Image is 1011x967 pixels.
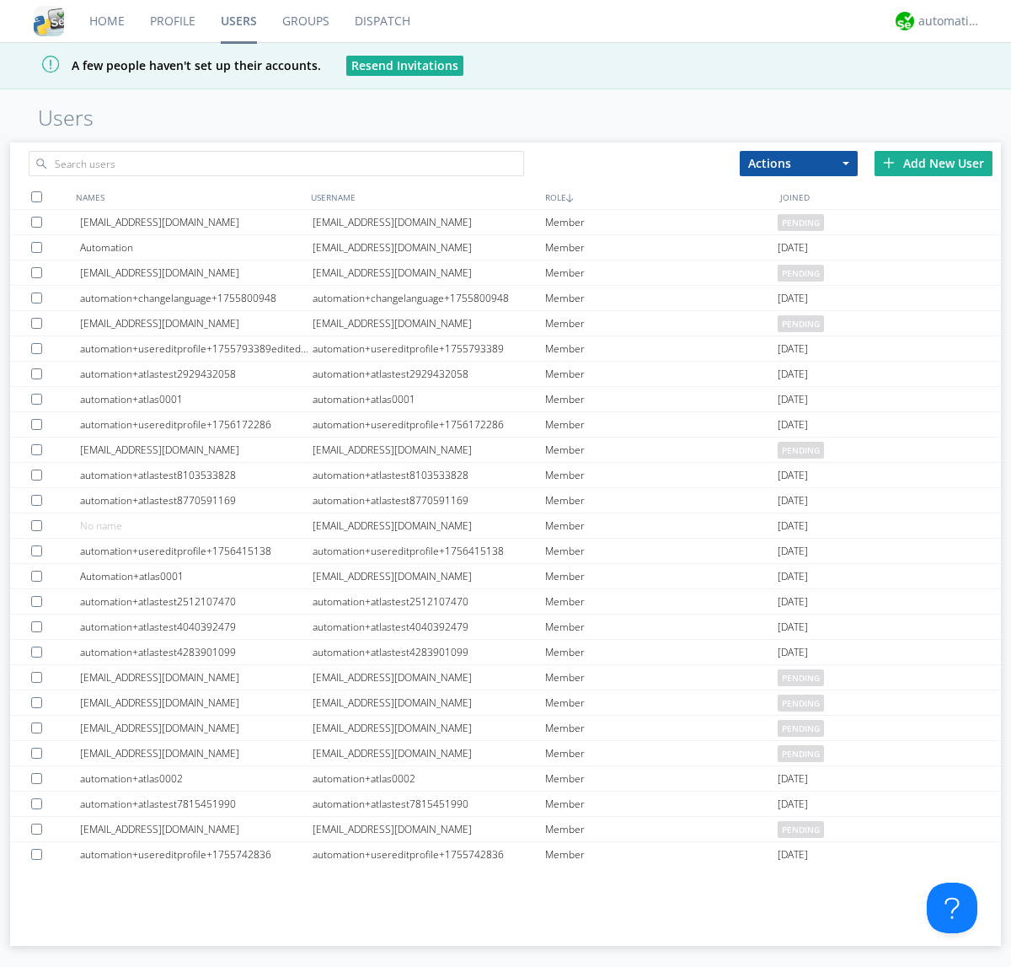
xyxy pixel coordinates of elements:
[778,564,808,589] span: [DATE]
[80,665,313,690] div: [EMAIL_ADDRESS][DOMAIN_NAME]
[778,412,808,438] span: [DATE]
[545,286,778,310] div: Member
[313,539,545,563] div: automation+usereditprofile+1756415138
[545,716,778,740] div: Member
[545,412,778,437] div: Member
[29,151,524,176] input: Search users
[10,615,1001,640] a: automation+atlastest4040392479automation+atlastest4040392479Member[DATE]
[541,185,776,209] div: ROLE
[545,615,778,639] div: Member
[313,564,545,588] div: [EMAIL_ADDRESS][DOMAIN_NAME]
[313,640,545,664] div: automation+atlastest4283901099
[778,442,824,459] span: pending
[10,286,1001,311] a: automation+changelanguage+1755800948automation+changelanguage+1755800948Member[DATE]
[80,817,313,841] div: [EMAIL_ADDRESS][DOMAIN_NAME]
[545,766,778,791] div: Member
[307,185,542,209] div: USERNAME
[545,513,778,538] div: Member
[313,513,545,538] div: [EMAIL_ADDRESS][DOMAIN_NAME]
[313,362,545,386] div: automation+atlastest2929432058
[80,438,313,462] div: [EMAIL_ADDRESS][DOMAIN_NAME]
[10,362,1001,387] a: automation+atlastest2929432058automation+atlastest2929432058Member[DATE]
[80,362,313,386] div: automation+atlastest2929432058
[80,488,313,513] div: automation+atlastest8770591169
[778,387,808,412] span: [DATE]
[545,463,778,487] div: Member
[778,265,824,282] span: pending
[10,741,1001,766] a: [EMAIL_ADDRESS][DOMAIN_NAME][EMAIL_ADDRESS][DOMAIN_NAME]Memberpending
[10,513,1001,539] a: No name[EMAIL_ADDRESS][DOMAIN_NAME]Member[DATE]
[313,690,545,715] div: [EMAIL_ADDRESS][DOMAIN_NAME]
[883,157,895,169] img: plus.svg
[10,589,1001,615] a: automation+atlastest2512107470automation+atlastest2512107470Member[DATE]
[10,564,1001,589] a: Automation+atlas0001[EMAIL_ADDRESS][DOMAIN_NAME]Member[DATE]
[313,210,545,234] div: [EMAIL_ADDRESS][DOMAIN_NAME]
[545,210,778,234] div: Member
[313,235,545,260] div: [EMAIL_ADDRESS][DOMAIN_NAME]
[778,821,824,838] span: pending
[545,665,778,690] div: Member
[778,214,824,231] span: pending
[34,6,64,36] img: cddb5a64eb264b2086981ab96f4c1ba7
[313,792,545,816] div: automation+atlastest7815451990
[10,640,1001,665] a: automation+atlastest4283901099automation+atlastest4283901099Member[DATE]
[80,336,313,361] div: automation+usereditprofile+1755793389editedautomation+usereditprofile+1755793389
[545,842,778,867] div: Member
[313,412,545,437] div: automation+usereditprofile+1756172286
[313,665,545,690] div: [EMAIL_ADDRESS][DOMAIN_NAME]
[80,463,313,487] div: automation+atlastest8103533828
[545,235,778,260] div: Member
[10,235,1001,261] a: Automation[EMAIL_ADDRESS][DOMAIN_NAME]Member[DATE]
[80,615,313,639] div: automation+atlastest4040392479
[10,488,1001,513] a: automation+atlastest8770591169automation+atlastest8770591169Member[DATE]
[545,690,778,715] div: Member
[10,539,1001,564] a: automation+usereditprofile+1756415138automation+usereditprofile+1756415138Member[DATE]
[776,185,1011,209] div: JOINED
[778,669,824,686] span: pending
[80,842,313,867] div: automation+usereditprofile+1755742836
[778,720,824,737] span: pending
[80,261,313,285] div: [EMAIL_ADDRESS][DOMAIN_NAME]
[313,615,545,639] div: automation+atlastest4040392479
[778,640,808,665] span: [DATE]
[875,151,992,176] div: Add New User
[778,766,808,792] span: [DATE]
[10,665,1001,690] a: [EMAIL_ADDRESS][DOMAIN_NAME][EMAIL_ADDRESS][DOMAIN_NAME]Memberpending
[545,311,778,336] div: Member
[778,235,808,261] span: [DATE]
[545,640,778,664] div: Member
[545,261,778,285] div: Member
[313,387,545,411] div: automation+atlas0001
[545,539,778,563] div: Member
[10,716,1001,741] a: [EMAIL_ADDRESS][DOMAIN_NAME][EMAIL_ADDRESS][DOMAIN_NAME]Memberpending
[313,286,545,310] div: automation+changelanguage+1755800948
[927,883,977,933] iframe: Toggle Customer Support
[80,690,313,715] div: [EMAIL_ADDRESS][DOMAIN_NAME]
[313,842,545,867] div: automation+usereditprofile+1755742836
[545,488,778,513] div: Member
[778,362,808,387] span: [DATE]
[545,387,778,411] div: Member
[918,13,982,30] div: automation+atlas
[80,564,313,588] div: Automation+atlas0001
[313,311,545,336] div: [EMAIL_ADDRESS][DOMAIN_NAME]
[313,716,545,740] div: [EMAIL_ADDRESS][DOMAIN_NAME]
[545,792,778,816] div: Member
[10,311,1001,336] a: [EMAIL_ADDRESS][DOMAIN_NAME][EMAIL_ADDRESS][DOMAIN_NAME]Memberpending
[313,488,545,513] div: automation+atlastest8770591169
[545,362,778,386] div: Member
[313,817,545,841] div: [EMAIL_ADDRESS][DOMAIN_NAME]
[778,745,824,762] span: pending
[778,615,808,640] span: [DATE]
[778,539,808,564] span: [DATE]
[10,387,1001,412] a: automation+atlas0001automation+atlas0001Member[DATE]
[778,286,808,311] span: [DATE]
[313,589,545,614] div: automation+atlastest2512107470
[80,741,313,766] div: [EMAIL_ADDRESS][DOMAIN_NAME]
[778,315,824,332] span: pending
[80,235,313,260] div: Automation
[313,741,545,766] div: [EMAIL_ADDRESS][DOMAIN_NAME]
[313,261,545,285] div: [EMAIL_ADDRESS][DOMAIN_NAME]
[13,57,321,73] span: A few people haven't set up their accounts.
[545,817,778,841] div: Member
